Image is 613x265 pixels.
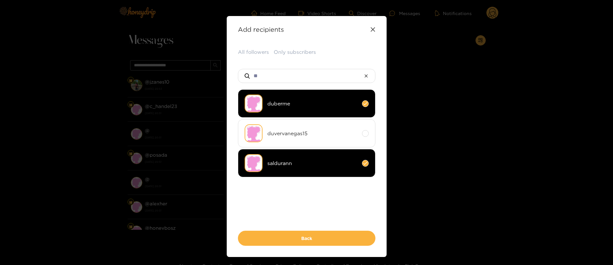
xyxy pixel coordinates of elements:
span: saldurann [267,160,357,167]
button: Back [238,231,375,246]
span: duberme [267,100,357,107]
img: no-avatar.png [245,124,263,142]
span: duvervanegas15 [267,130,357,137]
strong: Add recipients [238,26,284,33]
button: All followers [238,48,269,56]
button: Only subscribers [274,48,316,56]
img: no-avatar.png [245,154,263,172]
img: no-avatar.png [245,95,263,112]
